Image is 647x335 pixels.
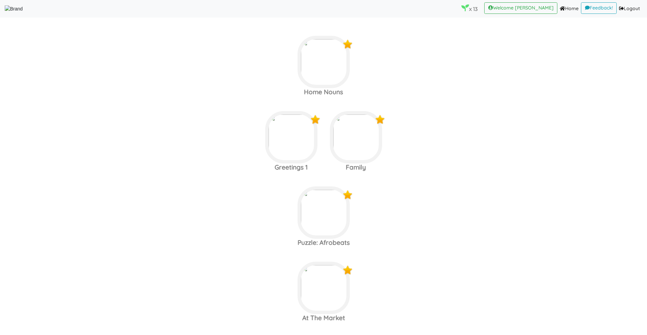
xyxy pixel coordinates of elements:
img: greetings.3fee7869.jpg [265,111,317,163]
h3: Puzzle: Afrobeats [291,239,356,247]
h3: Greetings 1 [259,163,323,171]
img: x9Y5jP2O4Z5kwAAAABJRU5ErkJggg== [343,39,353,49]
p: x 13 [461,4,477,14]
h3: Home Nouns [291,88,356,96]
img: x9Y5jP2O4Z5kwAAAABJRU5ErkJggg== [343,265,353,275]
img: x9Y5jP2O4Z5kwAAAABJRU5ErkJggg== [310,114,320,125]
img: Brand [5,5,23,12]
a: Feedback! [581,2,617,14]
img: market.b6812ae9.png [298,262,350,314]
a: Logout [617,2,642,15]
a: Home [557,2,581,15]
h3: At The Market [291,314,356,322]
img: homenouns.6a985b78.jpg [298,36,350,88]
img: family.5a65002c.jpg [330,111,382,163]
img: x9Y5jP2O4Z5kwAAAABJRU5ErkJggg== [343,190,353,200]
img: x9Y5jP2O4Z5kwAAAABJRU5ErkJggg== [375,114,385,125]
img: rubiks.4dece505.png [298,186,350,239]
a: Welcome [PERSON_NAME] [484,2,557,14]
h3: Family [323,163,388,171]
